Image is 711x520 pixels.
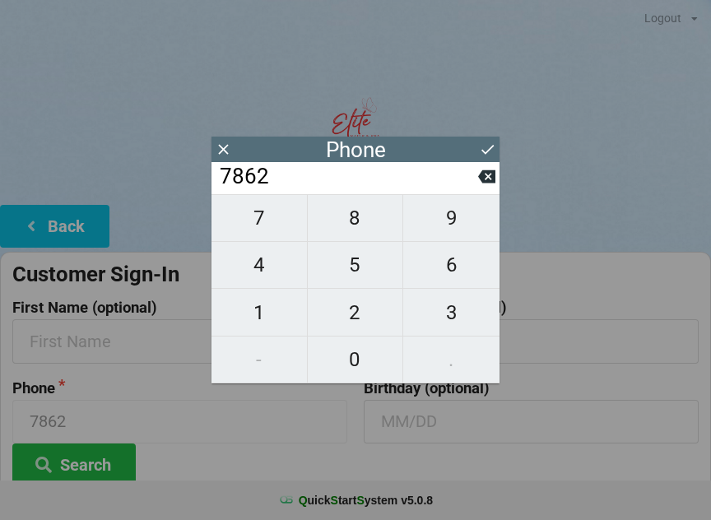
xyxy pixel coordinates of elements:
[308,242,404,289] button: 5
[326,142,386,158] div: Phone
[403,248,500,282] span: 6
[308,295,403,330] span: 2
[308,201,403,235] span: 8
[403,242,500,289] button: 6
[403,295,500,330] span: 3
[403,289,500,336] button: 3
[403,194,500,242] button: 9
[211,242,308,289] button: 4
[308,289,404,336] button: 2
[211,248,307,282] span: 4
[403,201,500,235] span: 9
[211,194,308,242] button: 7
[308,248,403,282] span: 5
[211,295,307,330] span: 1
[211,201,307,235] span: 7
[308,194,404,242] button: 8
[211,289,308,336] button: 1
[308,337,404,383] button: 0
[308,342,403,377] span: 0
